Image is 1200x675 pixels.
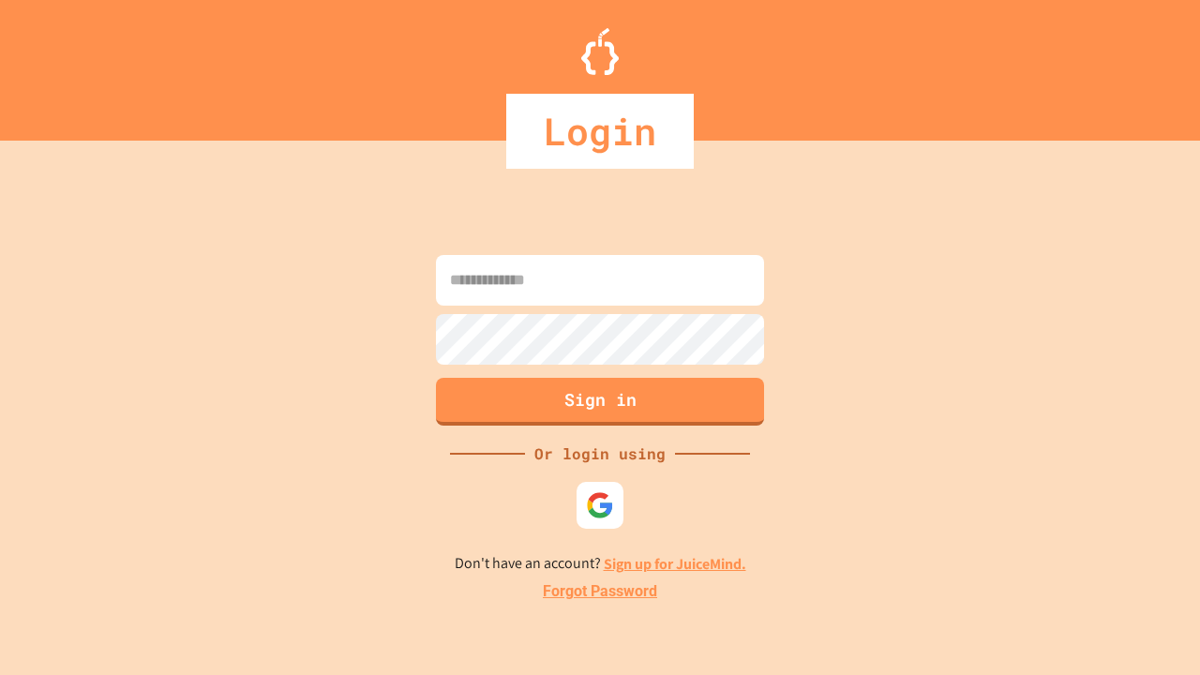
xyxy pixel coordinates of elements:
[525,442,675,465] div: Or login using
[543,580,657,603] a: Forgot Password
[604,554,746,574] a: Sign up for JuiceMind.
[506,94,694,169] div: Login
[1044,518,1181,598] iframe: chat widget
[455,552,746,576] p: Don't have an account?
[581,28,619,75] img: Logo.svg
[436,378,764,426] button: Sign in
[586,491,614,519] img: google-icon.svg
[1121,600,1181,656] iframe: chat widget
